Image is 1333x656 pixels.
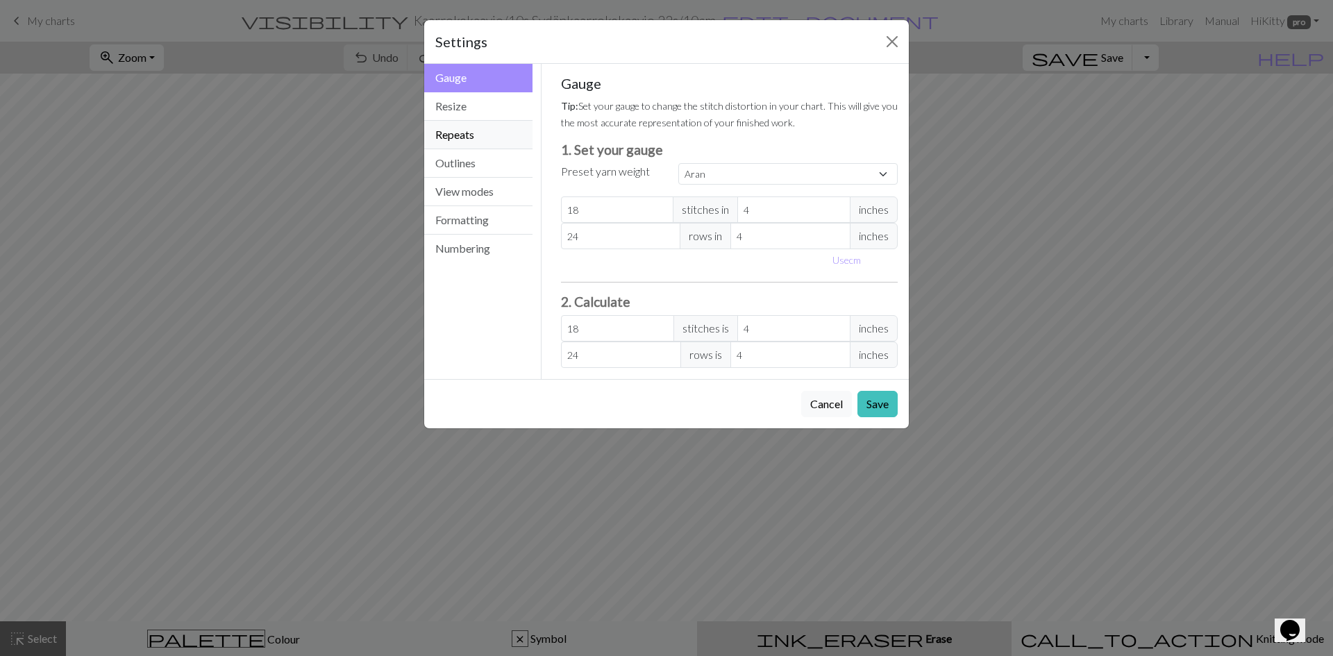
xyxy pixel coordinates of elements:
[850,196,898,223] span: inches
[850,315,898,342] span: inches
[680,342,731,368] span: rows is
[850,223,898,249] span: inches
[826,249,867,271] button: Usecm
[801,391,852,417] button: Cancel
[857,391,898,417] button: Save
[673,196,738,223] span: stitches in
[424,178,533,206] button: View modes
[424,92,533,121] button: Resize
[561,294,898,310] h3: 2. Calculate
[673,315,738,342] span: stitches is
[561,75,898,92] h5: Gauge
[424,235,533,262] button: Numbering
[424,206,533,235] button: Formatting
[424,121,533,149] button: Repeats
[850,342,898,368] span: inches
[881,31,903,53] button: Close
[1275,600,1319,642] iframe: chat widget
[561,100,578,112] strong: Tip:
[435,31,487,52] h5: Settings
[424,149,533,178] button: Outlines
[424,64,533,92] button: Gauge
[561,100,898,128] small: Set your gauge to change the stitch distortion in your chart. This will give you the most accurat...
[680,223,731,249] span: rows in
[561,142,898,158] h3: 1. Set your gauge
[561,163,650,180] label: Preset yarn weight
